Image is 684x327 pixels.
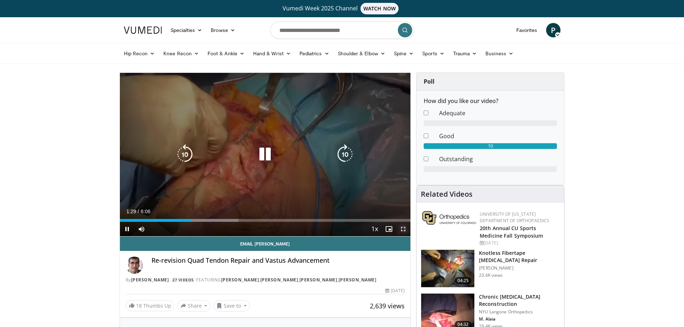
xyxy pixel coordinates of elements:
[249,46,295,61] a: Hand & Wrist
[382,222,396,236] button: Enable picture-in-picture mode
[295,46,334,61] a: Pediatrics
[385,288,405,294] div: [DATE]
[360,3,399,14] span: WATCH NOW
[120,219,411,222] div: Progress Bar
[260,277,298,283] a: [PERSON_NAME]
[120,237,411,251] a: Email [PERSON_NAME]
[159,46,203,61] a: Knee Recon
[396,222,410,236] button: Fullscreen
[166,23,207,37] a: Specialties
[334,46,390,61] a: Shoulder & Elbow
[170,277,196,283] a: 27 Videos
[125,3,559,14] a: Vumedi Week 2025 ChannelWATCH NOW
[141,209,150,214] span: 6:06
[370,302,405,310] span: 2,639 views
[481,46,518,61] a: Business
[418,46,449,61] a: Sports
[434,109,562,117] dd: Adequate
[213,300,250,312] button: Save to
[270,22,414,39] input: Search topics, interventions
[299,277,338,283] a: [PERSON_NAME]
[120,222,134,236] button: Pause
[126,257,143,274] img: Avatar
[422,211,476,225] img: 355603a8-37da-49b6-856f-e00d7e9307d3.png.150x105_q85_autocrop_double_scale_upscale_version-0.2.png
[480,225,543,239] a: 20th Annual CU Sports Medicine Fall Symposium
[480,240,558,246] div: [DATE]
[126,277,405,283] div: By FEATURING , , ,
[177,300,211,312] button: Share
[512,23,542,37] a: Favorites
[203,46,249,61] a: Foot & Ankle
[421,190,473,198] h4: Related Videos
[479,265,560,271] p: [PERSON_NAME]
[390,46,418,61] a: Spine
[126,300,175,311] a: 18 Thumbs Up
[434,155,562,163] dd: Outstanding
[138,209,139,214] span: /
[152,257,405,265] h4: Re-revision Quad Tendon Repair and Vastus Advancement
[124,27,162,34] img: VuMedi Logo
[546,23,560,37] a: P
[131,277,169,283] a: [PERSON_NAME]
[449,46,481,61] a: Trauma
[120,73,411,237] video-js: Video Player
[221,277,259,283] a: [PERSON_NAME]
[339,277,377,283] a: [PERSON_NAME]
[206,23,239,37] a: Browse
[480,211,549,224] a: University of [US_STATE] Department of Orthopaedics
[479,249,560,264] h3: Knotless Fibertape [MEDICAL_DATA] Repair
[367,222,382,236] button: Playback Rate
[479,293,560,308] h3: Chronic [MEDICAL_DATA] Reconstruction
[434,132,562,140] dd: Good
[424,143,557,149] div: 10
[120,46,159,61] a: Hip Recon
[421,250,474,287] img: E-HI8y-Omg85H4KX4xMDoxOjBzMTt2bJ.150x105_q85_crop-smart_upscale.jpg
[424,78,434,85] strong: Poll
[126,209,136,214] span: 1:29
[479,316,560,322] p: M. Alaia
[421,249,560,288] a: 04:25 Knotless Fibertape [MEDICAL_DATA] Repair [PERSON_NAME] 23.6K views
[424,98,557,104] h6: How did you like our video?
[479,309,560,315] p: NYU Langone Orthopedics
[455,277,472,284] span: 04:25
[134,222,149,236] button: Mute
[479,272,503,278] p: 23.6K views
[136,302,142,309] span: 18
